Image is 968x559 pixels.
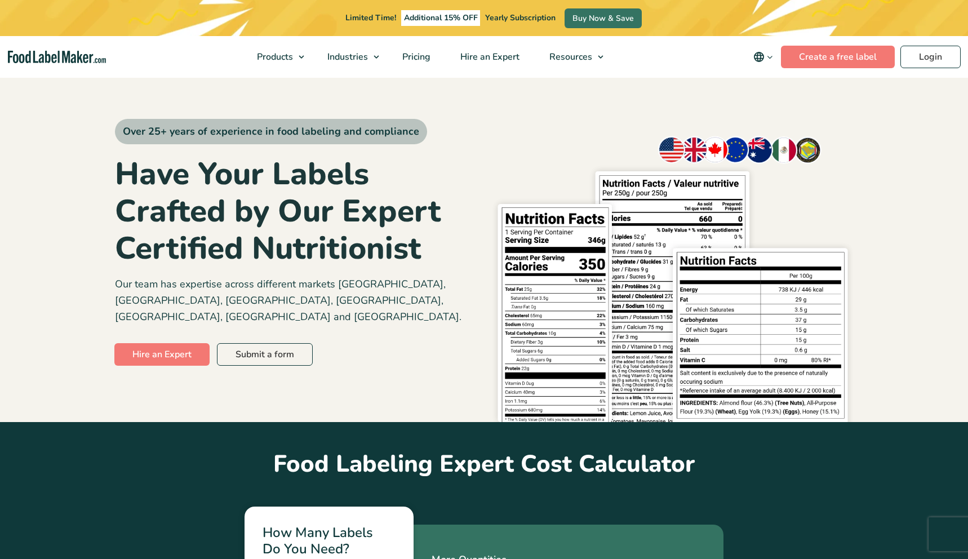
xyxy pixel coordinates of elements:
a: Buy Now & Save [565,8,642,28]
span: Yearly Subscription [485,12,556,23]
span: Limited Time! [345,12,396,23]
a: Submit a form [217,343,313,366]
p: Our team has expertise across different markets [GEOGRAPHIC_DATA], [GEOGRAPHIC_DATA], [GEOGRAPHIC... [115,276,476,325]
a: Pricing [388,36,443,78]
span: Products [254,51,294,63]
a: Hire an Expert [446,36,532,78]
span: Over 25+ years of experience in food labeling and compliance [115,119,427,144]
span: Additional 15% OFF [401,10,481,26]
span: Hire an Expert [457,51,521,63]
a: Products [242,36,310,78]
a: Industries [313,36,385,78]
a: Login [900,46,961,68]
a: Hire an Expert [114,343,210,366]
a: Create a free label [781,46,895,68]
span: Pricing [399,51,432,63]
h1: Have Your Labels Crafted by Our Expert Certified Nutritionist [115,156,476,267]
a: Resources [535,36,609,78]
span: Industries [324,51,369,63]
h3: How Many Labels Do You Need? [263,525,396,557]
h2: Food Labeling Expert Cost Calculator [115,422,853,480]
span: Resources [546,51,593,63]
